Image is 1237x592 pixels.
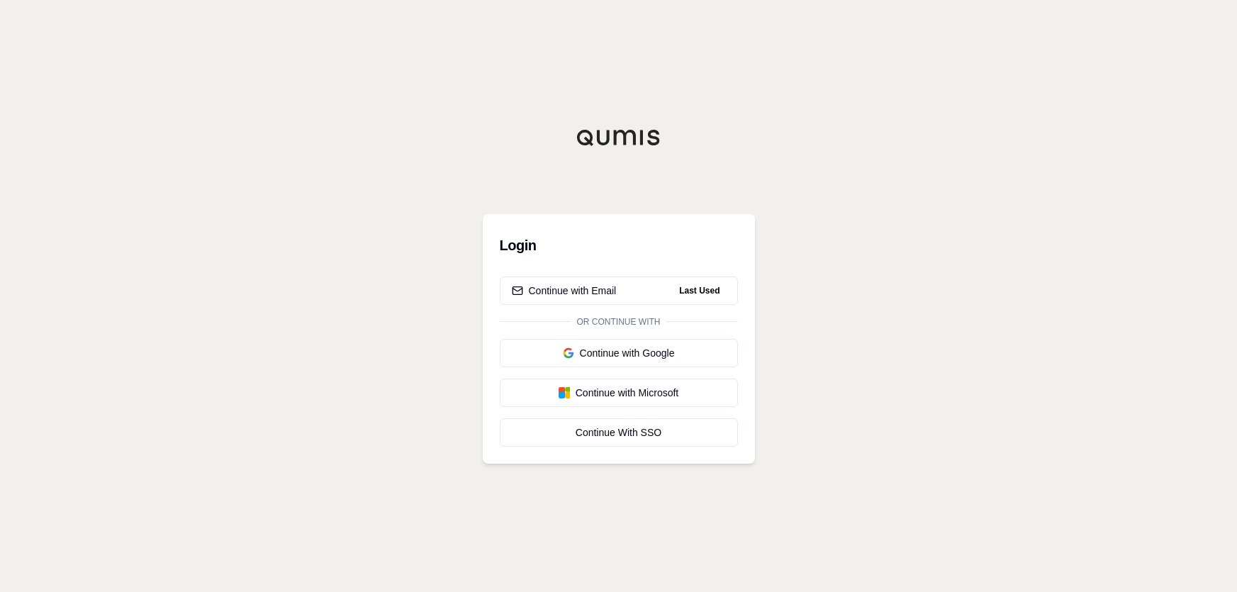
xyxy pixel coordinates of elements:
img: Qumis [576,129,661,146]
button: Continue with EmailLast Used [500,277,738,305]
button: Continue with Google [500,339,738,367]
span: Or continue with [571,316,666,328]
div: Continue with Email [512,284,617,298]
a: Continue With SSO [500,418,738,447]
div: Continue With SSO [512,425,726,440]
div: Continue with Google [512,346,726,360]
span: Last Used [673,282,725,299]
button: Continue with Microsoft [500,379,738,407]
div: Continue with Microsoft [512,386,726,400]
h3: Login [500,231,738,259]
